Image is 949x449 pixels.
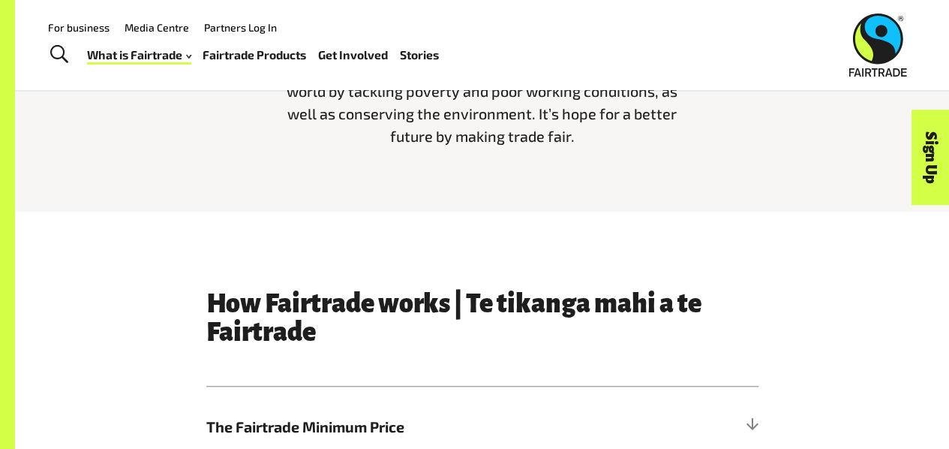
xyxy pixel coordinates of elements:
a: What is Fairtrade [87,44,191,65]
a: For business [48,21,110,34]
a: Partners Log In [204,21,277,34]
a: Get Involved [318,44,388,65]
a: Stories [400,44,439,65]
a: Media Centre [125,21,189,34]
h3: How Fairtrade works | Te tikanga mahi a te Fairtrade [206,290,758,347]
span: The Fairtrade Minimum Price [206,416,620,438]
a: Fairtrade Products [203,44,306,65]
span: We empower millions of farmers and workers around the world by tackling poverty and poor working ... [287,59,677,144]
a: Toggle Search [41,36,77,74]
img: Fairtrade Australia New Zealand logo [849,14,907,77]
